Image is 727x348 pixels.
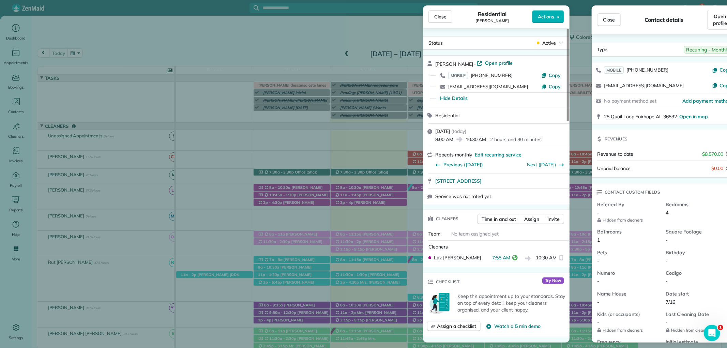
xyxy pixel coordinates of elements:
[435,61,473,67] span: [PERSON_NAME]
[666,299,675,305] span: 7/16
[437,323,476,330] span: Assign a checklist
[428,231,440,237] span: Team
[466,136,486,143] span: 10:30 AM
[704,325,720,341] iframe: Intercom live chat
[435,152,472,158] span: Repeats monthly
[475,18,509,24] span: [PERSON_NAME]
[541,83,561,90] button: Copy
[718,325,723,330] span: 1
[543,214,564,224] button: Invite
[524,216,539,223] span: Assign
[435,161,483,168] button: Previous ([DATE])
[604,66,668,73] a: MOBILE[PHONE_NUMBER]
[597,228,660,235] span: Bathrooms
[527,161,564,168] button: Next ([DATE])
[485,60,513,66] span: Open profile
[666,278,668,284] span: -
[542,40,556,46] span: Active
[666,210,668,216] span: 4
[428,10,452,23] button: Close
[478,10,507,18] span: Residential
[443,161,483,168] span: Previous ([DATE])
[451,231,499,237] span: No team assigned yet
[436,215,459,222] span: Cleaners
[435,136,453,143] span: 8:00 AM
[436,278,460,285] span: Checklist
[536,254,557,263] span: 10:30 AM
[494,323,541,330] span: Watch a 5 min demo
[457,293,565,313] p: Keep this appointment up to your standards. Stay on top of every detail, keep your cleaners organ...
[603,16,615,23] span: Close
[597,151,633,157] span: Revenue to date
[482,216,516,223] span: Time in and out
[477,214,520,224] button: Time in and out
[547,216,560,223] span: Invite
[527,162,556,168] a: Next ([DATE])
[666,319,668,326] span: -
[428,40,443,46] span: Status
[597,278,599,284] span: -
[597,237,600,243] span: 1
[597,165,631,172] span: Unpaid balance
[435,128,450,134] span: [DATE]
[490,136,541,143] p: 2 hours and 30 minutes
[597,258,599,264] span: -
[597,319,599,326] span: -
[605,136,628,142] span: Revenues
[435,178,482,184] span: [STREET_ADDRESS]
[605,189,661,196] span: Contact custom fields
[597,13,621,26] button: Close
[473,61,477,67] span: ·
[549,84,561,90] span: Copy
[520,214,544,224] button: Assign
[477,60,513,66] a: Open profile
[448,72,468,79] span: MOBILE
[435,178,565,184] a: [STREET_ADDRESS]
[597,249,660,256] span: Pets
[666,237,668,243] span: -
[597,270,660,276] span: Numero
[541,72,561,79] button: Copy
[435,112,459,119] span: Residential
[711,165,723,172] span: $0.00
[471,72,513,78] span: [PHONE_NUMBER]
[666,258,668,264] span: -
[597,217,660,223] span: Hidden from cleaners
[448,84,528,90] a: [EMAIL_ADDRESS][DOMAIN_NAME]
[434,13,446,20] span: Close
[435,193,491,200] span: Service was not rated yet
[713,13,727,27] span: Open profile
[549,72,561,78] span: Copy
[597,299,599,305] span: -
[448,72,513,79] a: MOBILE[PHONE_NUMBER]
[597,311,660,318] span: Kids (or occupants)
[427,321,481,331] button: Assign a checklist
[645,16,683,24] span: Contact details
[604,98,656,104] span: No payment method set
[542,277,564,284] span: Try Now
[597,328,660,333] span: Hidden from cleaners
[440,95,468,102] button: Hide Details
[597,201,660,208] span: Referred By
[538,13,554,20] span: Actions
[597,46,607,54] span: Type
[604,114,708,120] span: 25 Quail Loop Fairhope AL 36532 ·
[604,82,684,89] a: [EMAIL_ADDRESS][DOMAIN_NAME]
[434,254,481,261] span: Luz [PERSON_NAME]
[486,323,541,330] button: Watch a 5 min demo
[604,66,624,74] span: MOBILE
[451,128,466,134] span: ( today )
[475,151,521,158] span: Edit recurring service
[597,210,599,216] span: -
[679,114,708,120] a: Open in map
[702,151,723,157] span: $8,570.00
[597,338,660,345] span: Frequency
[428,244,448,250] span: Cleaners
[626,67,668,73] span: [PHONE_NUMBER]
[492,254,510,263] span: 7:55 AM
[597,290,660,297] span: Name House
